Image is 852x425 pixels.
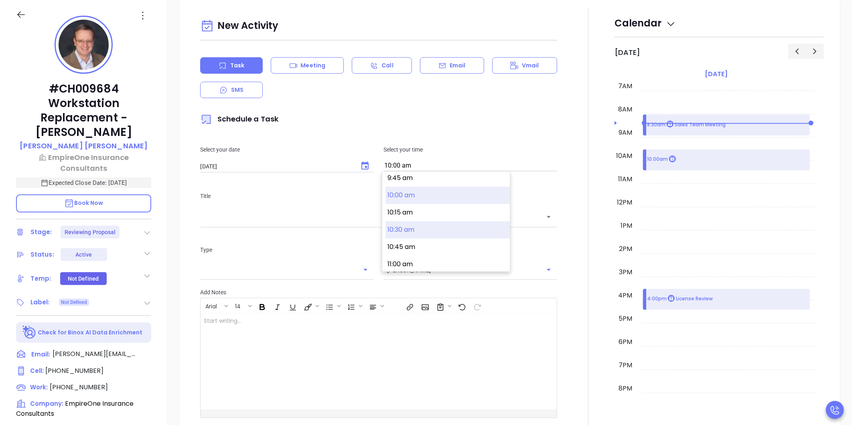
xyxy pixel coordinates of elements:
span: Insert Image [417,299,432,313]
div: 4pm [617,291,634,300]
button: Previous day [788,44,806,59]
p: Type [200,245,374,254]
div: Stage: [30,226,52,238]
span: Font size [231,299,254,313]
h2: [DATE] [615,48,640,57]
button: 11:00 am [385,256,510,273]
p: 8:30am Sales Team Meeting [647,121,726,129]
p: Add Notes [200,288,557,297]
a: [DATE] [703,69,729,80]
div: 11am [617,174,634,184]
p: Title [200,192,557,200]
button: 10:15 am [385,204,510,221]
div: 1pm [619,221,634,231]
p: Check for Binox AI Data Enrichment [38,328,142,337]
button: Open [360,264,371,275]
span: Arial [201,302,221,308]
span: Insert Unordered List [322,299,343,313]
p: Meeting [300,61,325,70]
span: Undo [454,299,469,313]
span: Schedule a Task [200,114,278,124]
p: SMS [231,86,243,94]
span: [PHONE_NUMBER] [45,366,103,375]
span: Underline [285,299,299,313]
span: Surveys [432,299,453,313]
p: Expected Close Date: [DATE] [16,178,151,188]
div: 6pm [617,337,634,347]
span: 14 [231,302,245,308]
a: [PERSON_NAME] [PERSON_NAME] [20,140,148,152]
div: Label: [30,296,50,308]
img: profile-user [59,20,109,70]
a: EmpireOne Insurance Consultants [16,152,151,174]
div: Status: [30,249,54,261]
span: Align [365,299,386,313]
button: 10:30 am [385,221,510,239]
span: Calendar [615,16,676,30]
span: Redo [469,299,484,313]
span: Insert link [402,299,416,313]
div: Temp: [30,273,51,285]
div: 3pm [617,267,634,277]
p: 4:00pm License Review [647,295,713,304]
button: Next day [806,44,824,59]
div: 9am [617,128,634,138]
p: 10:00am [647,156,676,164]
span: Font family [201,299,230,313]
span: Cell : [30,366,44,375]
button: 10:45 am [385,239,510,256]
button: 9:45 am [385,170,510,187]
span: [PHONE_NUMBER] [50,382,108,392]
div: 2pm [617,244,634,254]
div: 8am [617,105,634,114]
button: 14 [231,299,247,313]
span: Company: [30,399,63,408]
button: Choose date, selected date is Oct 3, 2025 [357,158,373,174]
span: Email: [31,349,50,360]
button: Open [543,211,554,223]
span: Not Defined [61,298,87,307]
div: Reviewing Proposal [65,226,116,239]
input: MM/DD/YYYY [200,162,354,170]
span: Bold [254,299,269,313]
span: Insert Ordered List [343,299,364,313]
div: Active [75,248,92,261]
span: Fill color or set the text color [300,299,321,313]
div: 5pm [617,314,634,324]
p: Select your date [200,145,374,154]
button: 10:00 am [385,187,510,204]
div: 12pm [615,198,634,207]
p: Vmail [522,61,539,70]
span: Work: [30,383,48,391]
span: EmpireOne Insurance Consultants [16,399,134,418]
p: #CH009684 Workstation Replacement - [PERSON_NAME] [16,82,151,140]
div: New Activity [200,16,557,36]
div: 10am [615,151,634,161]
button: Arial [201,299,223,313]
span: Italic [270,299,284,313]
div: 7pm [617,360,634,370]
div: 7am [617,81,634,91]
p: [PERSON_NAME] [PERSON_NAME] [20,140,148,151]
div: 8pm [617,384,634,393]
span: Book Now [64,199,103,207]
div: Not Defined [68,272,99,285]
button: Open [543,264,554,275]
span: [PERSON_NAME][EMAIL_ADDRESS][DOMAIN_NAME] [53,349,137,359]
p: Task [230,61,244,70]
img: Ai-Enrich-DaqCidB-.svg [22,326,37,340]
p: Call [381,61,393,70]
p: Email [450,61,466,70]
p: Select your time [383,145,557,154]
